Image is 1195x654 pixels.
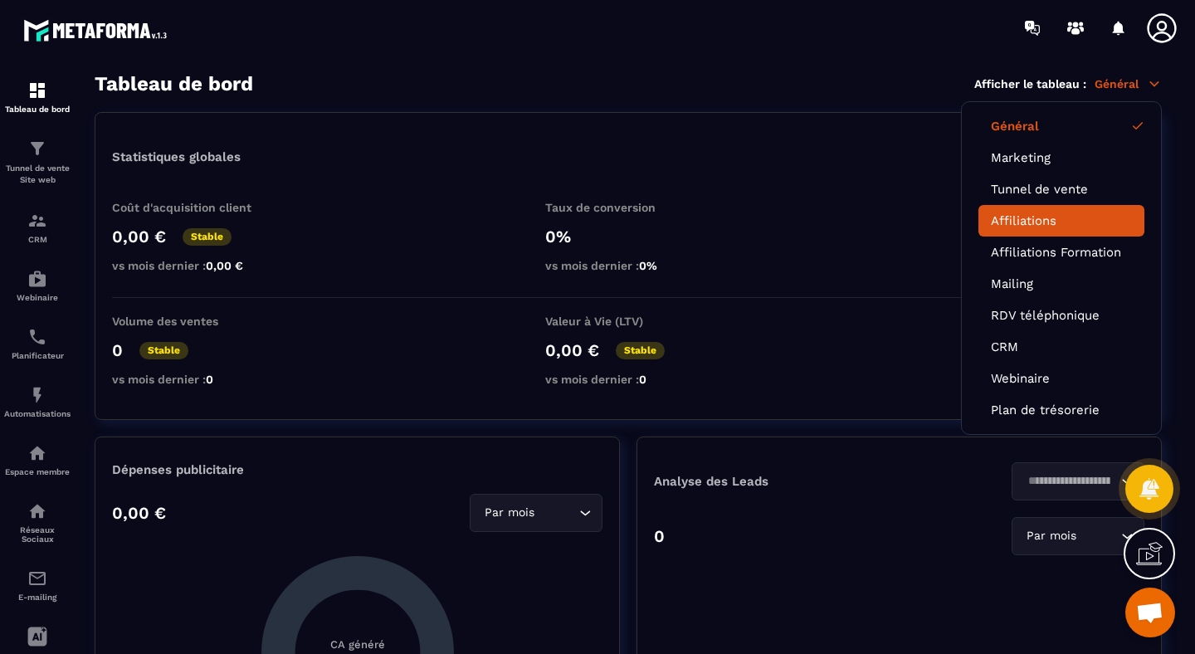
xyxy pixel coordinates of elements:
img: formation [27,81,47,100]
div: Search for option [1012,517,1144,555]
img: formation [27,139,47,159]
img: formation [27,211,47,231]
a: emailemailE-mailing [4,556,71,614]
img: social-network [27,501,47,521]
div: Search for option [470,494,602,532]
p: vs mois dernier : [545,373,711,386]
a: automationsautomationsAutomatisations [4,373,71,431]
a: Marketing [991,150,1132,165]
div: Search for option [1012,462,1144,500]
span: 0 [639,373,646,386]
div: Ouvrir le chat [1125,588,1175,637]
p: Afficher le tableau : [974,77,1086,90]
input: Search for option [1022,472,1117,490]
p: Tableau de bord [4,105,71,114]
p: Dépenses publicitaire [112,462,602,477]
span: 0% [639,259,657,272]
p: 0% [545,227,711,246]
p: 0 [112,340,123,360]
img: automations [27,269,47,289]
a: RDV téléphonique [991,308,1132,323]
p: 0,00 € [112,227,166,246]
p: Analyse des Leads [654,474,900,489]
a: Affiliations [991,213,1132,228]
a: Général [991,119,1132,134]
p: E-mailing [4,593,71,602]
p: Réseaux Sociaux [4,525,71,544]
img: automations [27,385,47,405]
p: Général [1095,76,1162,91]
input: Search for option [538,504,575,522]
p: Automatisations [4,409,71,418]
p: CRM [4,235,71,244]
p: Statistiques globales [112,149,241,164]
p: Planificateur [4,351,71,360]
a: formationformationTableau de bord [4,68,71,126]
img: scheduler [27,327,47,347]
p: Valeur à Vie (LTV) [545,315,711,328]
a: formationformationTunnel de vente Site web [4,126,71,198]
p: Stable [616,342,665,359]
span: 0 [206,373,213,386]
p: Volume des ventes [112,315,278,328]
a: automationsautomationsEspace membre [4,431,71,489]
p: vs mois dernier : [112,259,278,272]
p: Stable [183,228,232,246]
p: Stable [139,342,188,359]
a: Tunnel de vente [991,182,1132,197]
img: email [27,569,47,588]
a: schedulerschedulerPlanificateur [4,315,71,373]
p: Espace membre [4,467,71,476]
input: Search for option [1080,527,1117,545]
p: vs mois dernier : [545,259,711,272]
p: Tunnel de vente Site web [4,163,71,186]
a: social-networksocial-networkRéseaux Sociaux [4,489,71,556]
p: 0 [654,526,665,546]
span: Par mois [1022,527,1080,545]
a: CRM [991,339,1132,354]
p: 0,00 € [545,340,599,360]
a: Mailing [991,276,1132,291]
p: 0,00 € [112,503,166,523]
a: Plan de trésorerie [991,403,1132,417]
a: Webinaire [991,371,1132,386]
p: vs mois dernier : [112,373,278,386]
h3: Tableau de bord [95,72,253,95]
a: formationformationCRM [4,198,71,256]
a: automationsautomationsWebinaire [4,256,71,315]
img: automations [27,443,47,463]
img: logo [23,15,173,46]
a: Affiliations Formation [991,245,1132,260]
p: Taux de conversion [545,201,711,214]
p: Coût d'acquisition client [112,201,278,214]
span: 0,00 € [206,259,243,272]
p: Webinaire [4,293,71,302]
span: Par mois [480,504,538,522]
